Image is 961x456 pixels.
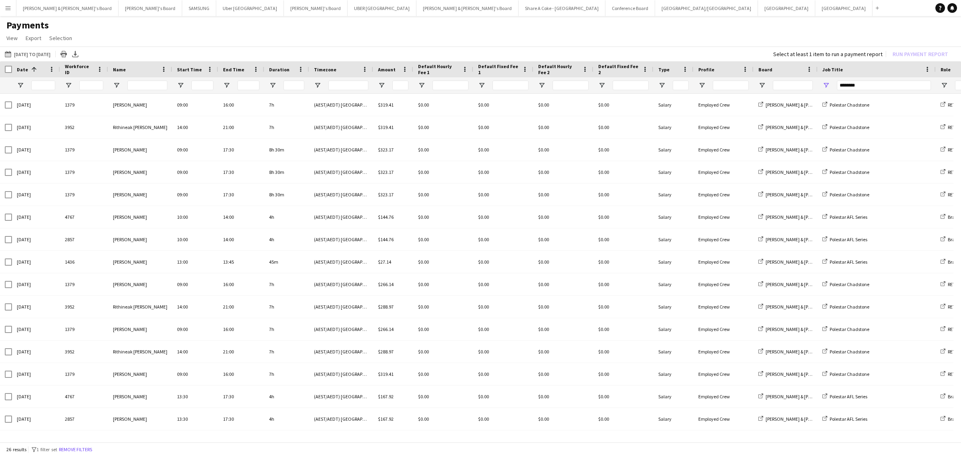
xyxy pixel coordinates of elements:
span: [PERSON_NAME] & [PERSON_NAME]'s Board [766,416,854,422]
div: Salary [653,161,694,183]
button: Open Filter Menu [478,82,485,89]
div: Salary [653,139,694,161]
div: 13:30 [172,430,218,452]
div: (AEST/AEDT) [GEOGRAPHIC_DATA] [309,251,373,273]
div: $0.00 [533,408,593,430]
div: 7h [264,363,309,385]
div: $0.00 [413,161,473,183]
div: Employed Crew [694,116,754,138]
input: Default Hourly Fee 2 Filter Input [553,81,589,90]
div: 13:45 [218,251,264,273]
app-action-btn: Export XLSX [70,49,80,59]
div: $0.00 [473,116,533,138]
div: $0.00 [473,408,533,430]
a: View [3,33,21,43]
div: 14:00 [218,206,264,228]
app-action-btn: Print [59,49,68,59]
div: $0.00 [413,385,473,408]
button: Open Filter Menu [418,82,425,89]
span: Polestar AFL Series [830,393,867,400]
div: 1379 [60,273,108,295]
div: 13:30 [172,408,218,430]
div: Salary [653,94,694,116]
div: $0.00 [593,385,653,408]
div: 45m [264,251,309,273]
div: $0.00 [593,139,653,161]
button: Open Filter Menu [758,82,766,89]
div: Employed Crew [694,139,754,161]
div: [DATE] [12,341,60,363]
span: [PERSON_NAME] & [PERSON_NAME]'s Board [766,169,854,175]
a: [PERSON_NAME] & [PERSON_NAME]'s Board [758,326,854,332]
div: $0.00 [593,161,653,183]
div: $0.00 [533,385,593,408]
div: [DATE] [12,251,60,273]
input: Default Hourly Fee 1 Filter Input [432,81,468,90]
button: Open Filter Menu [177,82,184,89]
div: 4h [264,385,309,408]
div: Employed Crew [694,385,754,408]
div: [DATE] [12,408,60,430]
div: 17:30 [218,184,264,206]
div: 4767 [60,206,108,228]
div: 09:00 [172,273,218,295]
a: Polestar Chadstone [822,349,869,355]
div: (AEST/AEDT) [GEOGRAPHIC_DATA] [309,139,373,161]
div: 17:30 [218,161,264,183]
div: (AEST/AEDT) [GEOGRAPHIC_DATA] [309,363,373,385]
div: $0.00 [593,408,653,430]
div: $0.00 [473,228,533,250]
a: [PERSON_NAME] & [PERSON_NAME]'s Board [758,214,854,220]
a: Polestar Chadstone [822,281,869,287]
div: Employed Crew [694,184,754,206]
button: Open Filter Menu [698,82,706,89]
a: [PERSON_NAME] & [PERSON_NAME]'s Board [758,192,854,198]
div: Salary [653,408,694,430]
div: $0.00 [473,273,533,295]
button: Open Filter Menu [538,82,545,89]
div: Employed Crew [694,408,754,430]
div: Employed Crew [694,251,754,273]
div: $0.00 [533,139,593,161]
a: [PERSON_NAME] & [PERSON_NAME]'s Board [758,371,854,377]
div: 1379 [60,318,108,340]
span: Polestar Chadstone [830,124,869,130]
span: Polestar Chadstone [830,169,869,175]
div: 7h [264,94,309,116]
div: 16:00 [218,94,264,116]
span: View [6,34,18,42]
div: 8h 30m [264,161,309,183]
div: $0.00 [473,385,533,408]
div: (AEST/AEDT) [GEOGRAPHIC_DATA] [309,94,373,116]
button: [DATE] to [DATE] [3,49,52,59]
div: 3952 [60,116,108,138]
a: [PERSON_NAME] & [PERSON_NAME]'s Board [758,147,854,153]
div: $0.00 [533,184,593,206]
div: $0.00 [533,318,593,340]
div: $0.00 [473,184,533,206]
div: 7h [264,116,309,138]
a: [PERSON_NAME] & [PERSON_NAME]'s Board [758,349,854,355]
div: (AEST/AEDT) [GEOGRAPHIC_DATA] [309,408,373,430]
button: [PERSON_NAME] & [PERSON_NAME]'s Board [16,0,119,16]
input: Workforce ID Filter Input [79,81,103,90]
div: (AEST/AEDT) [GEOGRAPHIC_DATA] [309,318,373,340]
span: [PERSON_NAME] & [PERSON_NAME]'s Board [766,124,854,130]
div: $0.00 [473,161,533,183]
div: $0.00 [533,341,593,363]
div: $0.00 [413,363,473,385]
a: Polestar Chadstone [822,304,869,310]
a: Selection [46,33,75,43]
div: 7h [264,318,309,340]
button: Open Filter Menu [378,82,385,89]
div: [DATE] [12,385,60,408]
input: Name Filter Input [127,81,167,90]
span: Polestar Chadstone [830,281,869,287]
div: 14:00 [218,228,264,250]
span: Polestar AFL Series [830,236,867,242]
button: [GEOGRAPHIC_DATA] [815,0,873,16]
div: Salary [653,341,694,363]
button: Open Filter Menu [314,82,321,89]
button: [GEOGRAPHIC_DATA] [758,0,815,16]
div: $0.00 [473,318,533,340]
